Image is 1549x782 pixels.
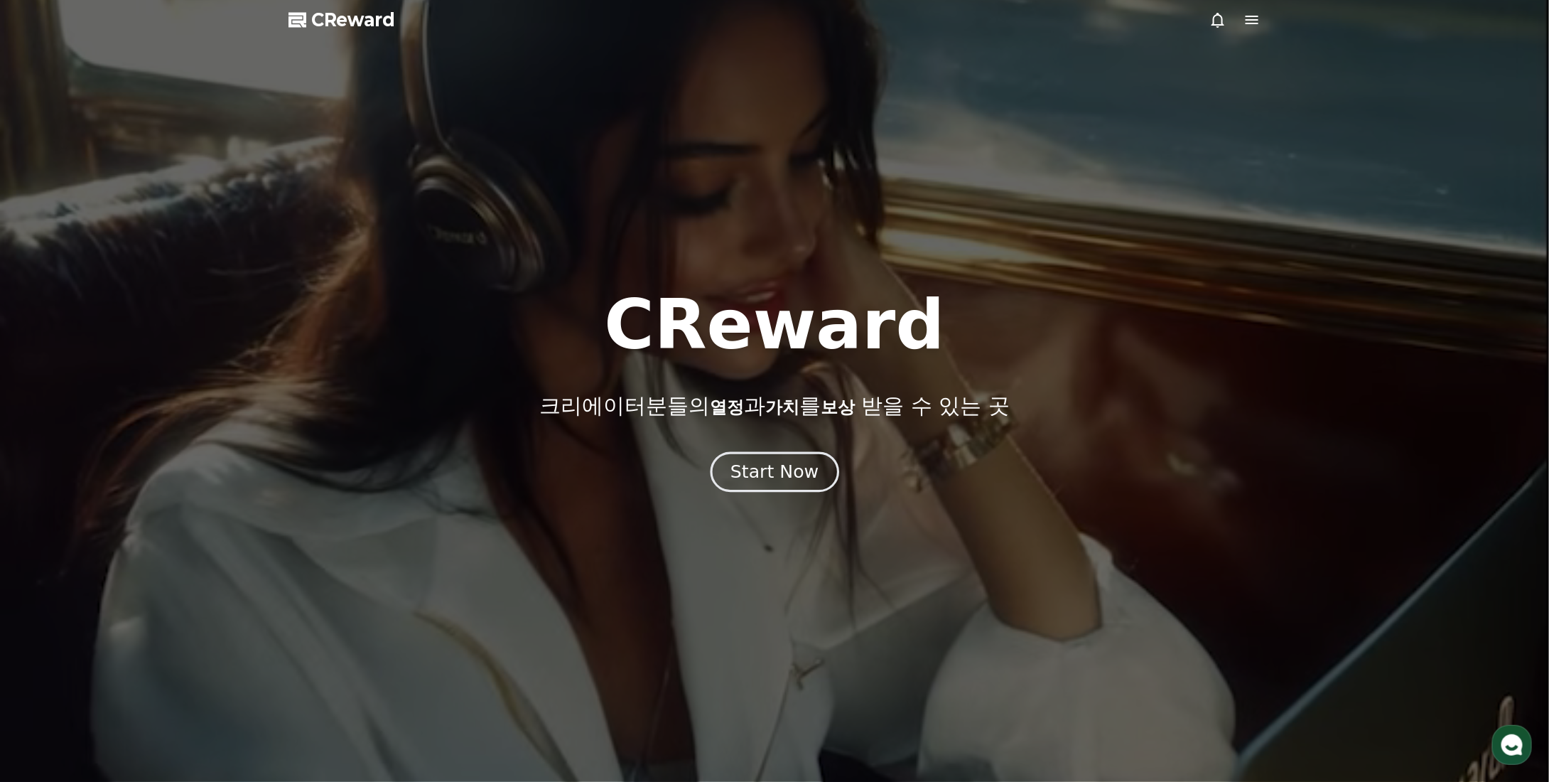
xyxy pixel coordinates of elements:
[130,473,147,484] span: 대화
[539,393,1010,419] p: 크리에이터분들의 과 를 받을 수 있는 곳
[183,451,273,486] a: 설정
[94,451,183,486] a: 대화
[220,472,237,483] span: 설정
[765,397,799,417] span: 가치
[821,397,855,417] span: 보상
[45,472,53,483] span: 홈
[710,452,838,493] button: Start Now
[4,451,94,486] a: 홈
[288,9,395,31] a: CReward
[311,9,395,31] span: CReward
[713,467,836,481] a: Start Now
[730,460,819,484] div: Start Now
[604,291,944,359] h1: CReward
[710,397,744,417] span: 열정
